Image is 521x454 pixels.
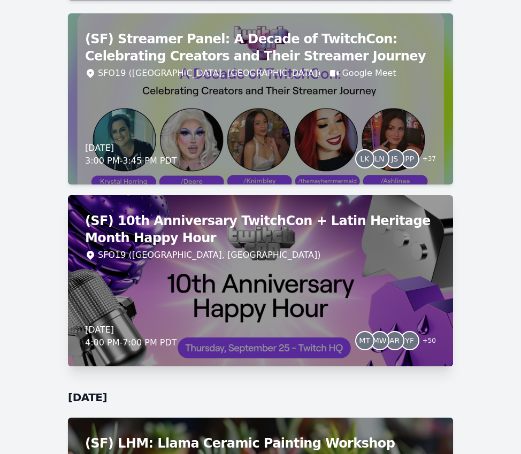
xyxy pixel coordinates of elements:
[68,13,453,184] a: (SF) Streamer Panel: A Decade of TwitchCon: Celebrating Creators and Their Streamer JourneySFO19 ...
[360,155,369,163] span: LK
[68,195,453,366] a: (SF) 10th Anniversary TwitchCon + Latin Heritage Month Happy HourSFO19 ([GEOGRAPHIC_DATA], [GEOGR...
[391,155,398,163] span: JS
[416,334,436,349] span: + 50
[98,67,320,80] div: SFO19 ([GEOGRAPHIC_DATA], [GEOGRAPHIC_DATA])
[373,337,387,344] span: MW
[342,67,396,80] a: Google Meet
[389,337,400,344] span: AR
[359,337,370,344] span: MT
[405,337,414,344] span: YF
[85,142,177,167] div: [DATE] 3:00 PM - 3:45 PM PDT
[85,435,436,452] h2: (SF) LHM: Llama Ceramic Painting Workshop
[85,212,436,247] h2: (SF) 10th Anniversary TwitchCon + Latin Heritage Month Happy Hour
[416,152,436,167] span: + 37
[68,390,453,405] h2: [DATE]
[98,249,320,261] div: SFO19 ([GEOGRAPHIC_DATA], [GEOGRAPHIC_DATA])
[405,155,414,163] span: PP
[85,324,177,349] div: [DATE] 4:00 PM - 7:00 PM PDT
[375,155,385,163] span: LN
[85,30,436,65] h2: (SF) Streamer Panel: A Decade of TwitchCon: Celebrating Creators and Their Streamer Journey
